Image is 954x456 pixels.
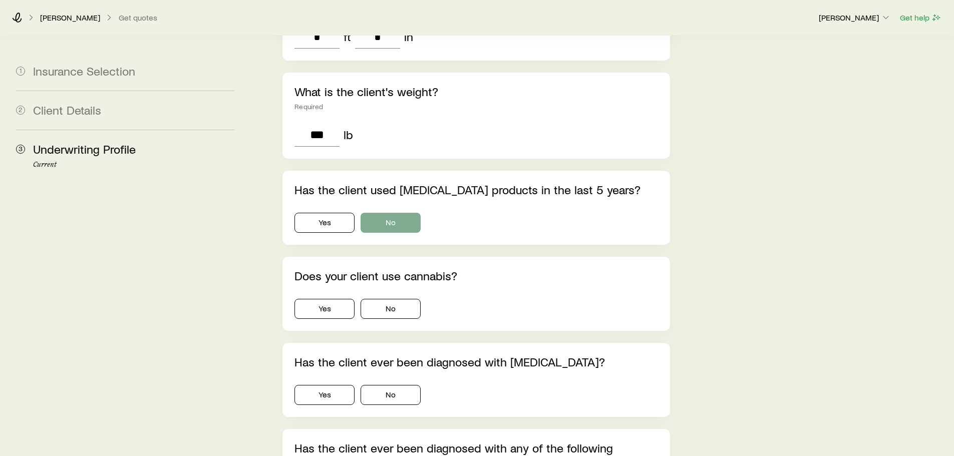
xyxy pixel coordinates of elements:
span: 2 [16,106,25,115]
div: lb [344,128,353,142]
button: No [361,213,421,233]
p: Has the client used [MEDICAL_DATA] products in the last 5 years? [294,183,658,197]
button: Get quotes [118,13,158,23]
p: Current [33,161,234,169]
span: Client Details [33,103,101,117]
span: Insurance Selection [33,64,135,78]
span: 1 [16,67,25,76]
div: in [404,30,413,44]
span: 3 [16,145,25,154]
p: What is the client's weight? [294,85,658,99]
p: [PERSON_NAME] [40,13,100,23]
button: Yes [294,385,355,405]
button: Yes [294,299,355,319]
button: Yes [294,213,355,233]
div: Required [294,103,658,111]
p: Has the client ever been diagnosed with [MEDICAL_DATA]? [294,355,658,369]
button: [PERSON_NAME] [818,12,891,24]
button: No [361,385,421,405]
button: No [361,299,421,319]
span: Underwriting Profile [33,142,136,156]
div: ft [344,30,351,44]
p: [PERSON_NAME] [819,13,891,23]
button: Get help [899,12,942,24]
p: Does your client use cannabis? [294,269,658,283]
